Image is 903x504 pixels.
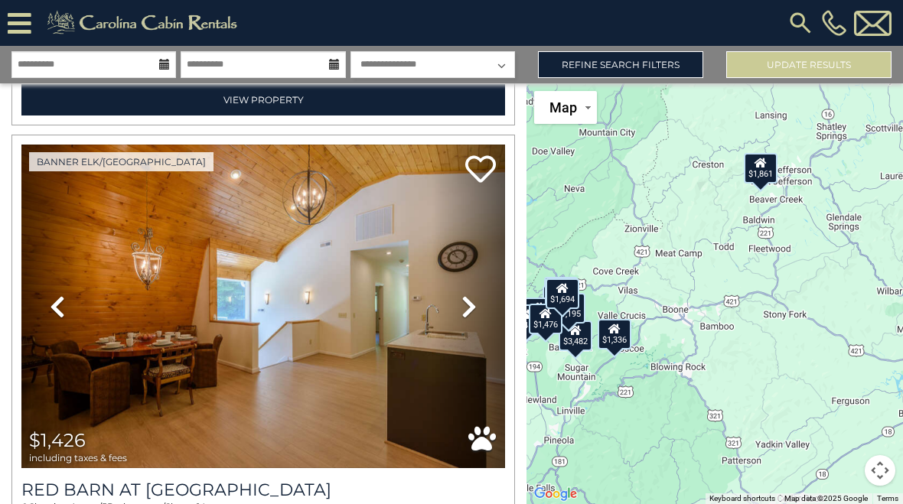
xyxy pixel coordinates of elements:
[787,9,814,37] img: search-regular.svg
[21,480,505,500] h3: Red Barn at Tiffanys Estate
[709,493,775,504] button: Keyboard shortcuts
[21,480,505,500] a: Red Barn at [GEOGRAPHIC_DATA]
[546,278,579,309] div: $1,694
[598,319,631,350] div: $1,336
[530,484,581,504] a: Open this area in Google Maps (opens a new window)
[529,304,562,334] div: $1,476
[29,429,86,451] span: $1,426
[21,145,505,469] img: thumbnail_163263139.jpeg
[465,154,496,187] a: Add to favorites
[744,153,777,184] div: $1,861
[530,484,581,504] img: Google
[559,320,592,351] div: $3,482
[29,453,127,463] span: including taxes & fees
[538,51,703,78] a: Refine Search Filters
[865,455,895,486] button: Map camera controls
[818,10,850,36] a: [PHONE_NUMBER]
[521,298,555,328] div: $2,028
[726,51,892,78] button: Update Results
[21,84,505,115] a: View Property
[534,91,597,124] button: Change map style
[544,277,578,307] div: $1,584
[549,99,577,115] span: Map
[39,8,250,38] img: Khaki-logo.png
[29,152,214,171] a: Banner Elk/[GEOGRAPHIC_DATA]
[543,285,577,316] div: $1,732
[784,494,868,502] span: Map data ©2025 Google
[877,494,898,502] a: Terms (opens in new tab)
